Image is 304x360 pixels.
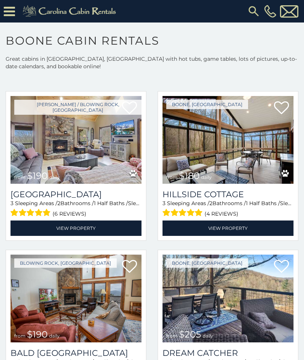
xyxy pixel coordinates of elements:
span: daily [203,333,213,339]
span: daily [201,174,212,180]
a: [GEOGRAPHIC_DATA] [11,189,141,199]
span: 1 Half Baths / [94,200,128,207]
span: 2 [57,200,60,207]
h3: Bald Eagle Bluff [11,348,141,358]
a: Dream Catcher [163,348,293,358]
img: Dream Catcher [163,255,293,342]
span: $205 [179,329,201,340]
span: daily [49,333,60,339]
a: View Property [11,220,141,236]
span: $190 [27,170,48,181]
span: $180 [179,170,200,181]
a: Boone, [GEOGRAPHIC_DATA] [166,258,248,268]
span: from [14,174,26,180]
a: Bald [GEOGRAPHIC_DATA] [11,348,141,358]
span: (4 reviews) [205,209,238,219]
span: $190 [27,329,48,340]
span: from [166,333,178,339]
a: Hillside Cottage from $180 daily [163,96,293,184]
div: Sleeping Areas / Bathrooms / Sleeps: [11,199,141,219]
img: Hillside Cottage [163,96,293,184]
span: daily [49,174,60,180]
span: 3 [11,200,14,207]
img: search-regular.svg [247,4,260,18]
a: Dream Catcher from $205 daily [163,255,293,342]
a: Add to favorites [274,100,289,116]
a: Boone, [GEOGRAPHIC_DATA] [166,100,248,109]
span: from [166,174,178,180]
a: Add to favorites [122,259,137,275]
a: Hillside Cottage [163,189,293,199]
a: Add to favorites [274,259,289,275]
img: Khaki-logo.png [19,4,122,19]
a: [PERSON_NAME] / Blowing Rock, [GEOGRAPHIC_DATA] [14,100,141,115]
h3: Fox Mountain Lodge [11,189,141,199]
span: (6 reviews) [53,209,86,219]
a: Blowing Rock, [GEOGRAPHIC_DATA] [14,258,117,268]
span: 3 [163,200,166,207]
span: from [14,333,26,339]
a: [PHONE_NUMBER] [262,5,278,18]
a: View Property [163,220,293,236]
a: Fox Mountain Lodge from $190 daily [11,96,141,184]
a: Bald Eagle Bluff from $190 daily [11,255,141,342]
span: 2 [209,200,212,207]
img: Fox Mountain Lodge [11,96,141,184]
span: 1 Half Baths / [246,200,280,207]
img: Bald Eagle Bluff [11,255,141,342]
div: Sleeping Areas / Bathrooms / Sleeps: [163,199,293,219]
